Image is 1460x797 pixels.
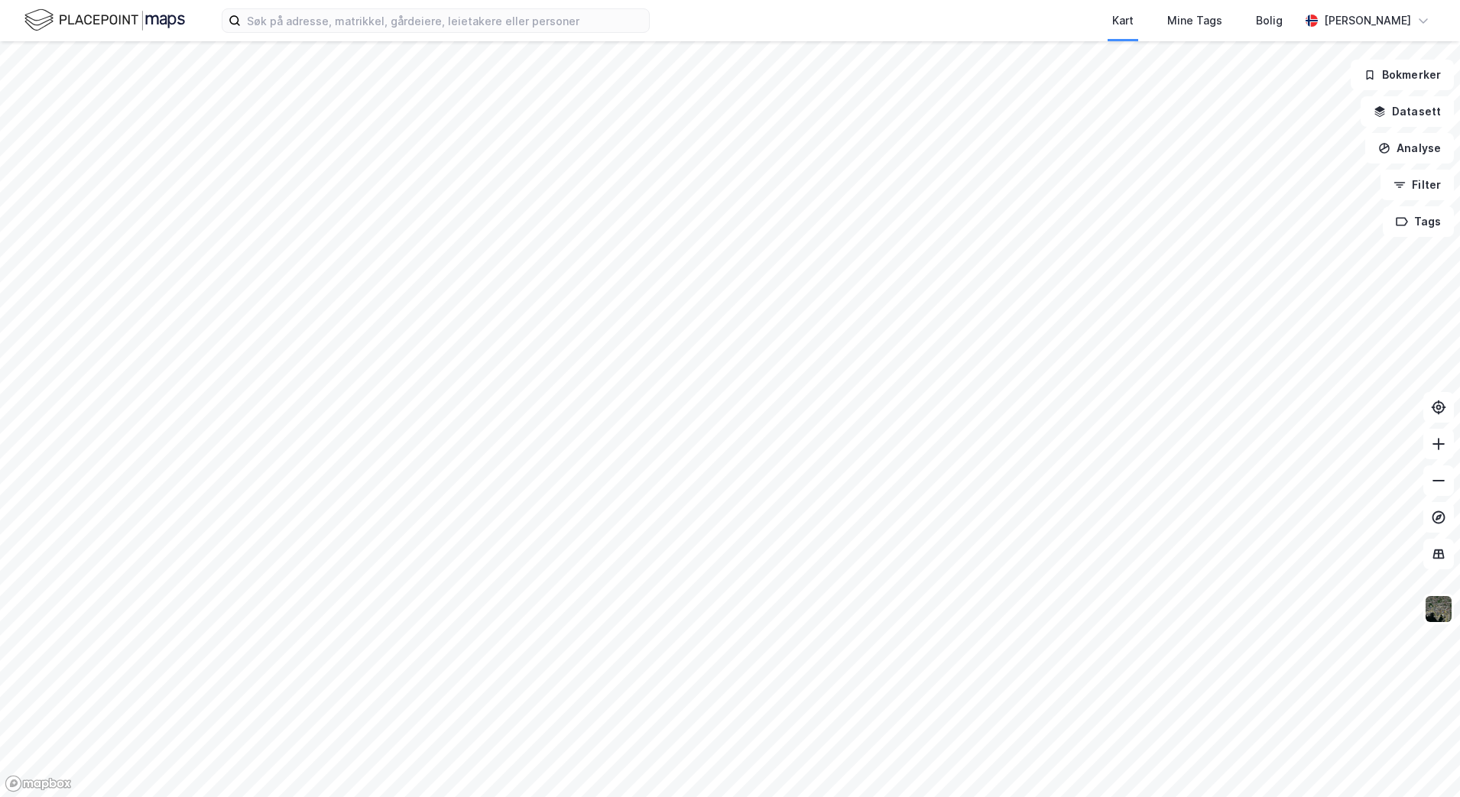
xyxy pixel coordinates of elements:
[1424,595,1453,624] img: 9k=
[1256,11,1283,30] div: Bolig
[1381,170,1454,200] button: Filter
[1384,724,1460,797] iframe: Chat Widget
[1351,60,1454,90] button: Bokmerker
[1384,724,1460,797] div: Kontrollprogram for chat
[1324,11,1411,30] div: [PERSON_NAME]
[5,775,72,792] a: Mapbox homepage
[1361,96,1454,127] button: Datasett
[1112,11,1134,30] div: Kart
[1365,133,1454,164] button: Analyse
[24,7,185,34] img: logo.f888ab2527a4732fd821a326f86c7f29.svg
[1383,206,1454,237] button: Tags
[1167,11,1222,30] div: Mine Tags
[241,9,649,32] input: Søk på adresse, matrikkel, gårdeiere, leietakere eller personer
